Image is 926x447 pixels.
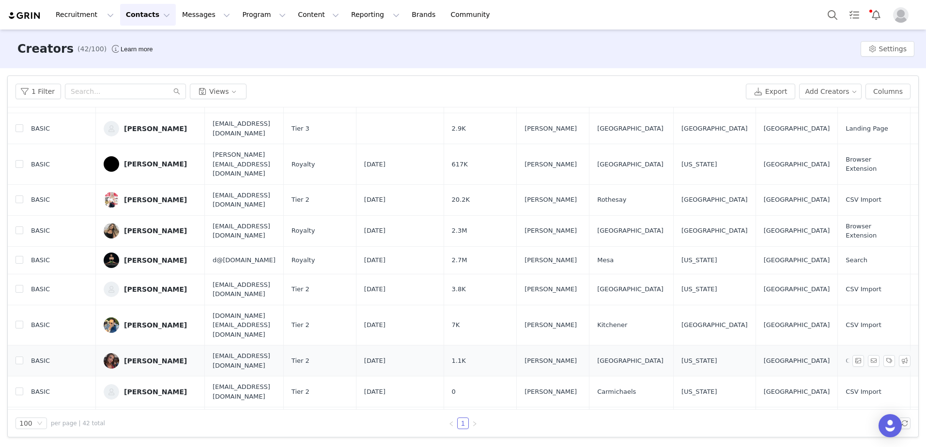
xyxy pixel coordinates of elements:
[764,320,830,330] span: [GEOGRAPHIC_DATA]
[31,387,50,397] span: BASIC
[893,7,909,23] img: placeholder-profile.jpg
[173,88,180,95] i: icon: search
[124,321,187,329] div: [PERSON_NAME]
[31,195,50,205] span: BASIC
[124,125,187,133] div: [PERSON_NAME]
[764,255,830,265] span: [GEOGRAPHIC_DATA]
[124,357,187,365] div: [PERSON_NAME]
[879,414,902,437] div: Open Intercom Messenger
[213,255,276,265] span: d@[DOMAIN_NAME]
[292,160,315,169] span: Royalty
[681,124,748,134] span: [GEOGRAPHIC_DATA]
[681,226,748,236] span: [GEOGRAPHIC_DATA]
[681,284,717,294] span: [US_STATE]
[525,356,577,366] span: [PERSON_NAME]
[104,156,119,172] img: 990cae4d-4e6f-46f0-b1f0-9b08fc4d4011--s.jpg
[865,84,911,99] button: Columns
[364,356,386,366] span: [DATE]
[292,124,309,134] span: Tier 3
[104,282,119,297] img: 44eab876-56ac-48eb-9588-5bdeee7ee93c--s.jpg
[452,255,467,265] span: 2.7M
[31,124,50,134] span: BASIC
[104,223,197,238] a: [PERSON_NAME]
[469,417,480,429] li: Next Page
[213,191,276,209] span: [EMAIL_ADDRESS][DOMAIN_NAME]
[525,226,577,236] span: [PERSON_NAME]
[364,255,386,265] span: [DATE]
[364,195,386,205] span: [DATE]
[597,356,664,366] span: [GEOGRAPHIC_DATA]
[104,192,119,208] img: ff9653ef-7f6a-4dd4-81ba-f56c5e367e0d.jpg
[37,420,43,427] i: icon: down
[846,155,902,174] span: Browser Extension
[861,41,914,57] button: Settings
[846,124,888,134] span: Landing Page
[292,226,315,236] span: Royalty
[190,84,247,99] button: Views
[213,351,276,370] span: [EMAIL_ADDRESS][DOMAIN_NAME]
[525,320,577,330] span: [PERSON_NAME]
[764,160,830,169] span: [GEOGRAPHIC_DATA]
[104,121,119,136] img: 89d8f878-f9db-4b1c-b1dc-f32602b71488--s.jpg
[31,284,50,294] span: BASIC
[597,160,664,169] span: [GEOGRAPHIC_DATA]
[124,227,187,235] div: [PERSON_NAME]
[8,11,42,20] img: grin logo
[31,320,50,330] span: BASIC
[764,124,830,134] span: [GEOGRAPHIC_DATA]
[124,285,187,293] div: [PERSON_NAME]
[846,356,881,366] span: CSV Import
[65,84,186,99] input: Search...
[525,124,577,134] span: [PERSON_NAME]
[104,282,197,297] a: [PERSON_NAME]
[406,4,444,26] a: Brands
[104,384,119,400] img: c17e2728-6028-43e9-93b4-d9c840c6a1ab--s.jpg
[822,4,843,26] button: Search
[764,356,830,366] span: [GEOGRAPHIC_DATA]
[597,320,627,330] span: Kitchener
[213,280,276,299] span: [EMAIL_ADDRESS][DOMAIN_NAME]
[868,355,883,367] span: Send Email
[292,356,309,366] span: Tier 2
[104,253,119,268] img: c8720f37-b28f-41c4-a3e9-5143c1da73b1--s.jpg
[50,4,120,26] button: Recruitment
[458,418,468,429] a: 1
[51,419,105,428] span: per page | 42 total
[446,417,457,429] li: Previous Page
[124,196,187,204] div: [PERSON_NAME]
[472,421,478,427] i: icon: right
[597,124,664,134] span: [GEOGRAPHIC_DATA]
[452,356,466,366] span: 1.1K
[124,160,187,168] div: [PERSON_NAME]
[104,223,119,238] img: 4850e43a-81c9-4e5c-a5c2-8d10fd95a690.jpg
[681,387,717,397] span: [US_STATE]
[764,387,830,397] span: [GEOGRAPHIC_DATA]
[292,284,309,294] span: Tier 2
[77,44,107,54] span: (42/100)
[213,119,276,138] span: [EMAIL_ADDRESS][DOMAIN_NAME]
[236,4,292,26] button: Program
[445,4,500,26] a: Community
[213,311,276,340] span: [DOMAIN_NAME][EMAIL_ADDRESS][DOMAIN_NAME]
[846,222,902,240] span: Browser Extension
[31,255,50,265] span: BASIC
[104,121,197,136] a: [PERSON_NAME]
[104,192,197,208] a: [PERSON_NAME]
[452,195,470,205] span: 20.2K
[364,387,386,397] span: [DATE]
[104,317,119,333] img: 488fcef5-48f3-4dce-8e1d-92045ca4b048.jpg
[764,226,830,236] span: [GEOGRAPHIC_DATA]
[19,418,32,429] div: 100
[681,356,717,366] span: [US_STATE]
[846,195,881,205] span: CSV Import
[799,84,862,99] button: Add Creators
[213,222,276,240] span: [EMAIL_ADDRESS][DOMAIN_NAME]
[525,387,577,397] span: [PERSON_NAME]
[213,382,276,401] span: [EMAIL_ADDRESS][DOMAIN_NAME]
[292,195,309,205] span: Tier 2
[452,160,468,169] span: 617K
[452,226,467,236] span: 2.3M
[345,4,405,26] button: Reporting
[597,226,664,236] span: [GEOGRAPHIC_DATA]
